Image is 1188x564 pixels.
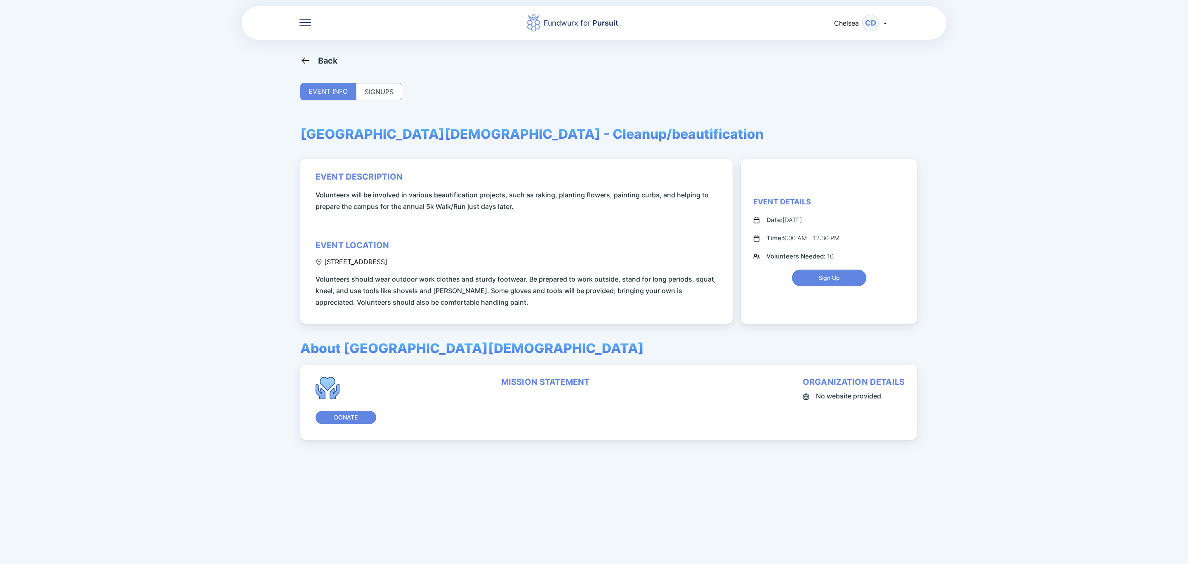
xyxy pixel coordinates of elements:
[300,126,764,142] span: [GEOGRAPHIC_DATA][DEMOGRAPHIC_DATA] - Cleanup/beautification
[766,216,783,224] span: Date:
[316,240,389,250] div: event location
[818,274,840,282] span: Sign Up
[316,189,720,212] span: Volunteers will be involved in various beautification projects, such as raking, planting flowers,...
[316,273,720,308] span: Volunteers should wear outdoor work clothes and sturdy footwear. Be prepared to work outside, sta...
[300,83,356,100] div: EVENT INFO
[834,19,859,27] span: Chelsea
[816,390,883,402] span: No website provided.
[766,215,802,225] div: [DATE]
[591,19,618,27] span: Pursuit
[753,197,811,207] div: Event Details
[356,83,402,100] div: SIGNUPS
[766,234,783,242] span: Time:
[792,270,866,286] button: Sign Up
[766,251,834,261] div: 10
[316,411,376,424] button: Donate
[501,377,590,387] div: mission statement
[862,15,879,31] div: CD
[766,252,827,260] span: Volunteers Needed:
[316,172,403,182] div: event description
[544,17,618,29] div: Fundwurx for
[766,233,839,243] div: 9:00 AM - 12:30 PM
[334,413,358,422] span: Donate
[300,340,644,356] span: About [GEOGRAPHIC_DATA][DEMOGRAPHIC_DATA]
[803,377,905,387] div: organization details
[318,56,338,66] div: Back
[316,258,387,266] div: [STREET_ADDRESS]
